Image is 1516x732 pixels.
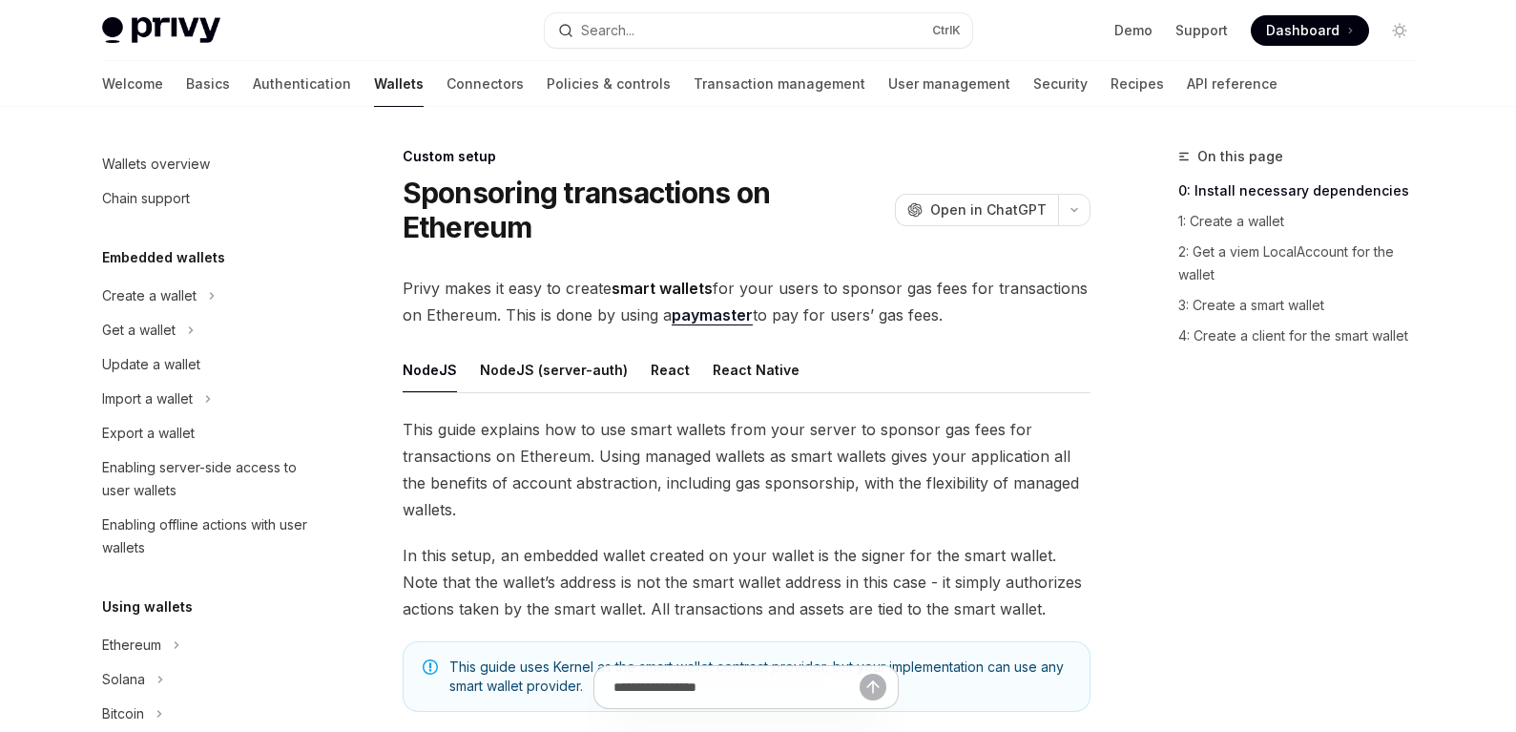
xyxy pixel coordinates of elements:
button: Toggle dark mode [1384,15,1415,46]
button: NodeJS (server-auth) [480,347,628,392]
a: Demo [1114,21,1153,40]
a: Transaction management [694,61,865,107]
a: Enabling offline actions with user wallets [87,508,331,565]
div: Custom setup [403,147,1090,166]
button: React Native [713,347,800,392]
a: Dashboard [1251,15,1369,46]
div: Create a wallet [102,284,197,307]
a: 1: Create a wallet [1178,206,1430,237]
svg: Note [423,659,438,675]
a: API reference [1187,61,1277,107]
a: Connectors [446,61,524,107]
a: 2: Get a viem LocalAccount for the wallet [1178,237,1430,290]
div: Get a wallet [102,319,176,342]
div: Chain support [102,187,190,210]
div: Search... [581,19,634,42]
span: Ctrl K [932,23,961,38]
div: Enabling server-side access to user wallets [102,456,320,502]
button: Search...CtrlK [545,13,972,48]
span: Privy makes it easy to create for your users to sponsor gas fees for transactions on Ethereum. Th... [403,275,1090,328]
div: Enabling offline actions with user wallets [102,513,320,559]
a: Wallets [374,61,424,107]
button: Send message [860,674,886,701]
div: Import a wallet [102,387,193,410]
div: Ethereum [102,634,161,657]
a: Export a wallet [87,416,331,450]
div: Bitcoin [102,702,144,725]
a: 0: Install necessary dependencies [1178,176,1430,206]
button: Open in ChatGPT [895,194,1058,226]
a: Enabling server-side access to user wallets [87,450,331,508]
div: Solana [102,668,145,691]
span: This guide explains how to use smart wallets from your server to sponsor gas fees for transaction... [403,416,1090,523]
span: Open in ChatGPT [930,200,1047,220]
button: NodeJS [403,347,457,392]
span: In this setup, an embedded wallet created on your wallet is the signer for the smart wallet. Note... [403,542,1090,622]
a: Authentication [253,61,351,107]
strong: smart wallets [612,279,713,298]
span: This guide uses Kernel as the smart wallet contract provider, but your implementation can use any... [449,658,1070,696]
a: 3: Create a smart wallet [1178,290,1430,321]
a: Recipes [1111,61,1164,107]
span: Dashboard [1266,21,1339,40]
a: paymaster [672,305,753,325]
a: Welcome [102,61,163,107]
a: Policies & controls [547,61,671,107]
a: Wallets overview [87,147,331,181]
div: Wallets overview [102,153,210,176]
a: Chain support [87,181,331,216]
span: On this page [1197,145,1283,168]
a: 4: Create a client for the smart wallet [1178,321,1430,351]
a: Security [1033,61,1088,107]
h5: Using wallets [102,596,193,618]
h1: Sponsoring transactions on Ethereum [403,176,887,244]
div: Export a wallet [102,422,195,445]
a: Basics [186,61,230,107]
button: React [651,347,690,392]
div: Update a wallet [102,353,200,376]
img: light logo [102,17,220,44]
a: Support [1175,21,1228,40]
h5: Embedded wallets [102,246,225,269]
a: Update a wallet [87,347,331,382]
a: User management [888,61,1010,107]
